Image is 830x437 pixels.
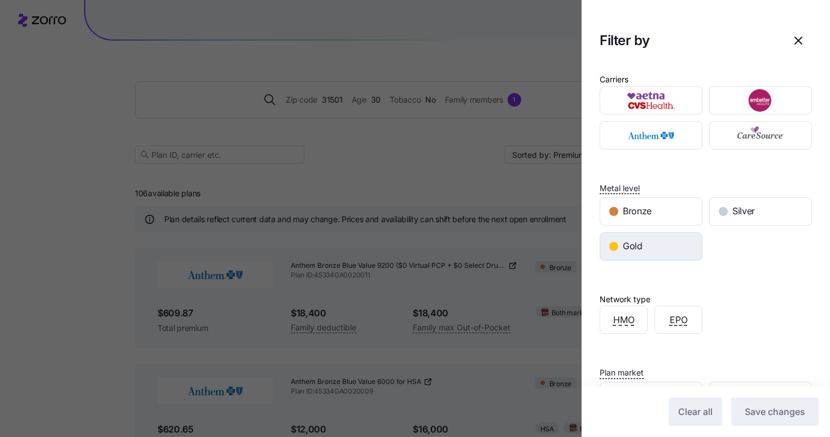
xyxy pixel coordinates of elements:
img: CareSource [719,124,802,147]
span: Gold [623,239,643,253]
span: EPO [670,313,688,327]
span: Silver [732,204,755,218]
img: Ambetter [719,89,802,112]
span: Save changes [745,405,805,418]
button: Clear all [669,398,722,426]
div: Carriers [600,73,628,86]
img: Anthem [610,124,693,147]
span: Metal level [600,183,640,194]
img: Aetna CVS Health [610,89,693,112]
h1: Filter by [600,32,776,49]
button: Save changes [731,398,819,426]
span: Clear all [678,405,713,418]
span: Bronze [623,204,652,218]
span: HMO [613,313,635,327]
div: Network type [600,293,650,306]
span: Plan market [600,367,644,378]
